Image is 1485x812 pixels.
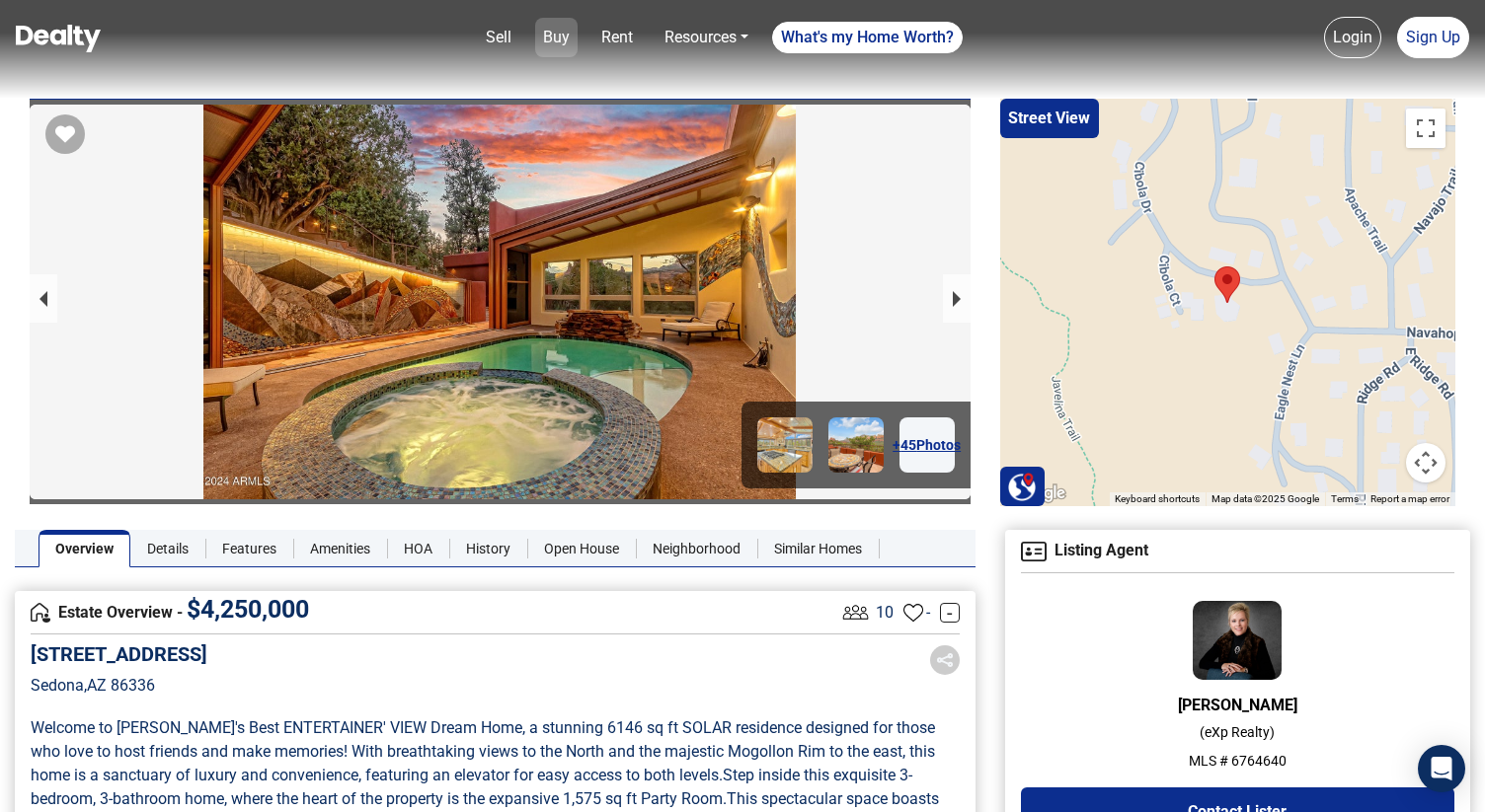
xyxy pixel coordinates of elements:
[1193,601,1282,680] img: Agent
[593,18,641,57] a: Rent
[1021,542,1454,561] h4: Listing Agent
[1007,472,1037,501] img: Search Homes at Dealty
[1021,542,1047,561] img: Agent
[31,674,207,698] p: Sedona , AZ 86336
[39,530,130,567] a: Overview
[205,530,293,567] a: Features
[943,274,971,323] button: next slide / item
[757,417,813,473] img: Image
[1211,493,1319,504] span: Map data ©2025 Google
[187,595,309,624] span: $ 4,250,000
[1406,109,1446,148] button: Toggle fullscreen view
[478,18,519,57] a: Sell
[31,602,838,624] h4: Estate Overview -
[535,18,578,57] a: Buy
[1370,493,1449,504] a: Report a map error
[293,530,387,567] a: Amenities
[1406,443,1446,482] button: Map camera controls
[876,601,894,625] span: 10
[449,530,527,567] a: History
[31,603,50,623] img: Overview
[1397,17,1469,58] a: Sign Up
[1021,722,1454,743] p: ( eXp Realty )
[31,642,207,666] h5: [STREET_ADDRESS]
[1021,696,1454,714] h6: [PERSON_NAME]
[1418,745,1465,792] div: Open Intercom Messenger
[31,766,912,808] span: Step inside this exquisite 3-bedroom, 3-bathroom home, where the heart of the property is the exp...
[772,22,963,53] a: What's my Home Worth?
[10,753,69,812] iframe: BigID CMP Widget
[657,18,756,57] a: Resources
[1021,751,1454,772] p: MLS # 6764640
[838,595,873,629] img: Listing View
[903,603,923,623] img: Favourites
[1324,17,1381,58] a: Login
[828,417,884,473] img: Image
[636,530,757,567] a: Neighborhood
[1331,493,1359,504] a: Terms
[31,718,939,784] span: Welcome to [PERSON_NAME]'s Best ENTERTAINER' VIEW Dream Home, a stunning 6146 sq ft SOLAR residen...
[926,601,930,625] span: -
[16,25,101,52] img: Dealty - Buy, Sell & Rent Homes
[387,530,449,567] a: HOA
[527,530,636,567] a: Open House
[940,603,960,623] a: -
[1000,99,1099,138] button: Street View
[757,530,879,567] a: Similar Homes
[130,530,205,567] a: Details
[899,417,955,473] a: +45Photos
[30,274,57,323] button: previous slide / item
[1115,492,1200,506] button: Keyboard shortcuts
